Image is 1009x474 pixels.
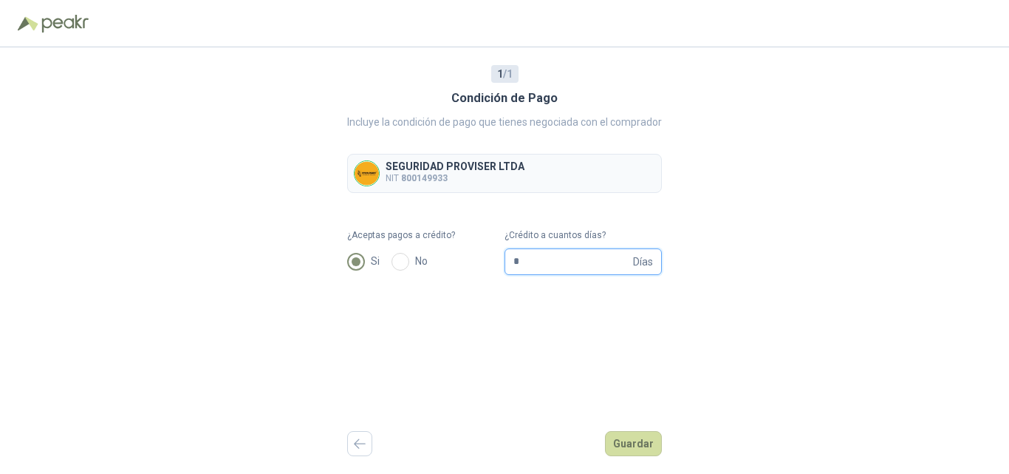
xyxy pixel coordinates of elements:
[504,228,662,243] label: ¿Crédito a cuantos días?
[365,253,386,269] span: Si
[41,15,89,33] img: Peakr
[347,228,504,243] label: ¿Aceptas pagos a crédito?
[633,249,653,274] span: Días
[355,161,379,186] img: Company Logo
[401,173,448,183] b: 800149933
[451,89,558,108] h3: Condición de Pago
[605,431,662,456] button: Guardar
[18,16,38,31] img: Logo
[497,68,503,80] b: 1
[386,161,524,172] p: SEGURIDAD PROVISER LTDA
[347,114,662,130] p: Incluye la condición de pago que tienes negociada con el comprador
[386,172,524,186] p: NIT
[409,253,434,269] span: No
[497,66,513,82] span: / 1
